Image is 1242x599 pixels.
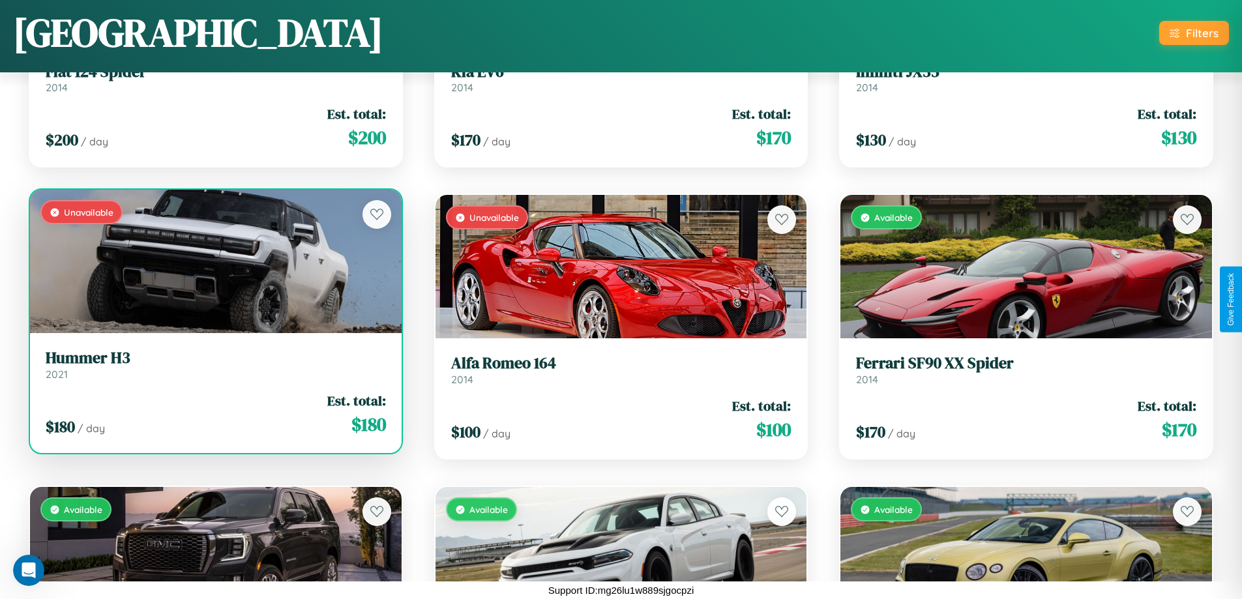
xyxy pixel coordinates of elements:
[548,581,694,599] p: Support ID: mg26lu1w889sjgocpzi
[451,129,481,151] span: $ 170
[732,396,791,415] span: Est. total:
[756,416,791,443] span: $ 100
[46,368,68,381] span: 2021
[46,129,78,151] span: $ 200
[13,6,383,59] h1: [GEOGRAPHIC_DATA]
[856,81,878,94] span: 2014
[348,124,386,151] span: $ 200
[451,373,473,386] span: 2014
[483,427,510,440] span: / day
[1226,273,1235,326] div: Give Feedback
[46,349,386,368] h3: Hummer H3
[46,81,68,94] span: 2014
[756,124,791,151] span: $ 170
[46,63,386,95] a: Fiat 124 Spider2014
[1161,124,1196,151] span: $ 130
[451,421,481,443] span: $ 100
[856,63,1196,95] a: Infiniti JX352014
[469,212,519,223] span: Unavailable
[64,207,113,218] span: Unavailable
[874,212,913,223] span: Available
[451,63,791,95] a: Kia EV62014
[888,427,915,440] span: / day
[451,81,473,94] span: 2014
[13,555,44,586] iframe: Intercom live chat
[351,411,386,437] span: $ 180
[46,349,386,381] a: Hummer H32021
[856,373,878,386] span: 2014
[81,135,108,148] span: / day
[856,129,886,151] span: $ 130
[1159,21,1229,45] button: Filters
[1186,26,1219,40] div: Filters
[78,422,105,435] span: / day
[856,354,1196,386] a: Ferrari SF90 XX Spider2014
[1162,416,1196,443] span: $ 170
[46,416,75,437] span: $ 180
[1138,396,1196,415] span: Est. total:
[451,354,791,386] a: Alfa Romeo 1642014
[889,135,916,148] span: / day
[856,354,1196,373] h3: Ferrari SF90 XX Spider
[483,135,510,148] span: / day
[1138,104,1196,123] span: Est. total:
[469,504,508,515] span: Available
[64,504,102,515] span: Available
[327,391,386,410] span: Est. total:
[874,504,913,515] span: Available
[856,421,885,443] span: $ 170
[327,104,386,123] span: Est. total:
[732,104,791,123] span: Est. total:
[451,354,791,373] h3: Alfa Romeo 164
